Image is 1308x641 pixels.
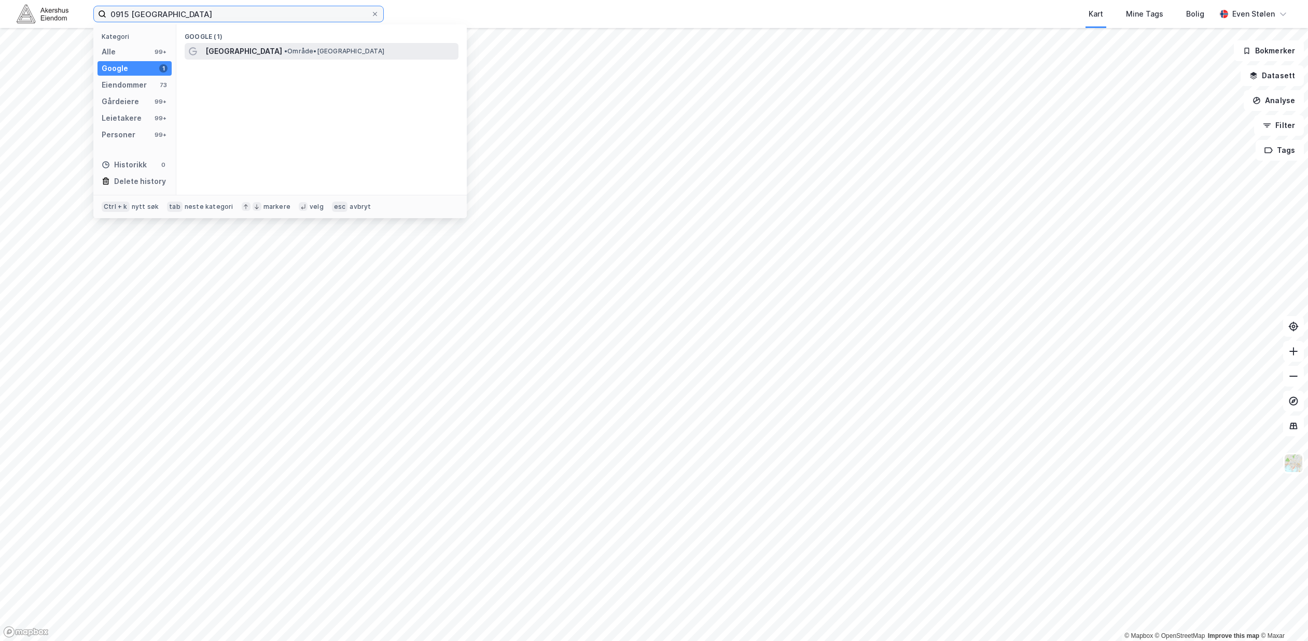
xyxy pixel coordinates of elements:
div: Mine Tags [1126,8,1163,20]
a: Mapbox homepage [3,626,49,638]
div: Leietakere [102,112,142,124]
div: tab [167,202,183,212]
div: Bolig [1186,8,1204,20]
button: Bokmerker [1234,40,1304,61]
div: Google (1) [176,24,467,43]
div: Eiendommer [102,79,147,91]
img: Z [1284,453,1303,473]
div: velg [310,203,324,211]
div: Gårdeiere [102,95,139,108]
div: Kart [1089,8,1103,20]
span: • [284,47,287,55]
div: 99+ [153,114,168,122]
button: Analyse [1244,90,1304,111]
div: 0 [159,161,168,169]
div: Even Stølen [1232,8,1275,20]
button: Tags [1256,140,1304,161]
iframe: Chat Widget [1256,591,1308,641]
div: 73 [159,81,168,89]
button: Datasett [1241,65,1304,86]
div: esc [332,202,348,212]
div: nytt søk [132,203,159,211]
div: neste kategori [185,203,233,211]
input: Søk på adresse, matrikkel, gårdeiere, leietakere eller personer [106,6,371,22]
span: Område • [GEOGRAPHIC_DATA] [284,47,384,55]
div: 99+ [153,97,168,106]
div: Kontrollprogram for chat [1256,591,1308,641]
div: Historikk [102,159,147,171]
a: Mapbox [1124,632,1153,639]
div: markere [263,203,290,211]
div: Google [102,62,128,75]
div: 1 [159,64,168,73]
div: Ctrl + k [102,202,130,212]
div: Alle [102,46,116,58]
div: Delete history [114,175,166,188]
div: Personer [102,129,135,141]
img: akershus-eiendom-logo.9091f326c980b4bce74ccdd9f866810c.svg [17,5,68,23]
div: 99+ [153,131,168,139]
button: Filter [1254,115,1304,136]
div: avbryt [350,203,371,211]
div: Kategori [102,33,172,40]
div: 99+ [153,48,168,56]
span: [GEOGRAPHIC_DATA] [205,45,282,58]
a: OpenStreetMap [1155,632,1205,639]
a: Improve this map [1208,632,1259,639]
